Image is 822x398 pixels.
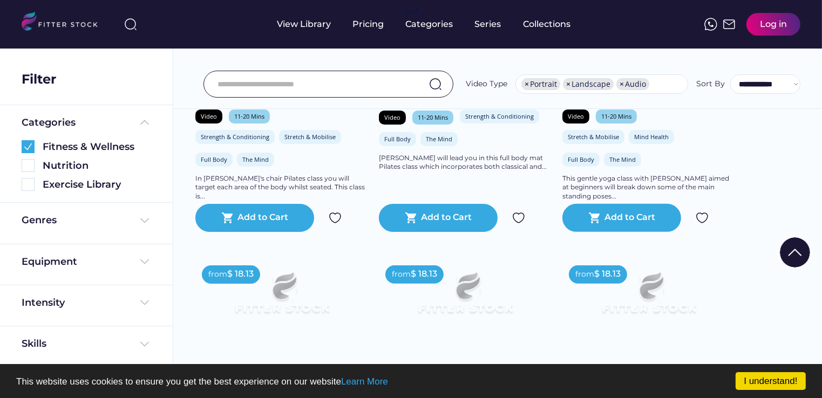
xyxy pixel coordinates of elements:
[563,78,614,90] li: Landscape
[426,135,452,143] div: The Mind
[22,116,76,129] div: Categories
[379,154,552,172] div: [PERSON_NAME] will lead you in this full body mat Pilates class which incorporates both classical...
[406,5,420,16] div: fvck
[138,116,151,129] img: Frame%20%285%29.svg
[696,211,709,224] img: Group%201000002324.svg
[609,155,636,163] div: The Mind
[723,18,736,31] img: Frame%2051.svg
[277,18,331,30] div: View Library
[568,155,594,163] div: Full Body
[525,80,529,88] span: ×
[22,337,49,351] div: Skills
[242,155,269,163] div: The Mind
[138,338,151,351] img: Frame%20%284%29.svg
[22,178,35,191] img: Rectangle%205126.svg
[22,255,77,269] div: Equipment
[384,113,400,121] div: Video
[22,12,107,34] img: LOGO.svg
[696,79,725,90] div: Sort By
[568,112,584,120] div: Video
[22,159,35,172] img: Rectangle%205126.svg
[512,211,525,224] img: Group%201000002324.svg
[22,70,56,88] div: Filter
[406,18,453,30] div: Categories
[736,372,806,390] a: I understand!
[422,211,472,224] div: Add to Cart
[43,159,151,173] div: Nutrition
[353,18,384,30] div: Pricing
[124,18,137,31] img: search-normal%203.svg
[195,174,368,201] div: In [PERSON_NAME]'s chair Pilates class you will target each area of the body whilst seated. This ...
[213,259,351,337] img: Frame%2079%20%281%29.svg
[616,78,649,90] li: Audio
[605,211,656,224] div: Add to Cart
[620,80,624,88] span: ×
[201,133,269,141] div: Strength & Conditioning
[201,112,217,120] div: Video
[396,259,534,337] img: Frame%2079%20%281%29.svg
[704,18,717,31] img: meteor-icons_whatsapp%20%281%29.svg
[575,269,594,280] div: from
[405,211,418,224] button: shopping_cart
[594,268,621,280] div: $ 18.13
[634,133,669,141] div: Mind Health
[138,214,151,227] img: Frame%20%284%29.svg
[392,269,411,280] div: from
[22,296,65,310] div: Intensity
[588,211,601,224] button: shopping_cart
[524,18,571,30] div: Collections
[580,259,718,337] img: Frame%2079%20%281%29.svg
[475,18,502,30] div: Series
[568,133,619,141] div: Stretch & Mobilise
[43,178,151,191] div: Exercise Library
[234,112,264,120] div: 11-20 Mins
[138,296,151,309] img: Frame%20%284%29.svg
[22,214,57,227] div: Genres
[411,268,437,280] div: $ 18.13
[429,78,442,91] img: search-normal.svg
[341,376,388,387] a: Learn More
[384,135,411,143] div: Full Body
[465,112,534,120] div: Strength & Conditioning
[566,80,570,88] span: ×
[208,269,227,280] div: from
[284,133,336,141] div: Stretch & Mobilise
[238,211,289,224] div: Add to Cart
[227,268,254,280] div: $ 18.13
[201,155,227,163] div: Full Body
[138,255,151,268] img: Frame%20%284%29.svg
[466,79,507,90] div: Video Type
[329,211,342,224] img: Group%201000002324.svg
[780,237,810,267] img: Group%201000002322%20%281%29.svg
[221,211,234,224] button: shopping_cart
[418,113,448,121] div: 11-20 Mins
[601,112,631,120] div: 11-20 Mins
[760,18,787,30] div: Log in
[43,140,151,154] div: Fitness & Wellness
[16,377,806,386] p: This website uses cookies to ensure you get the best experience on our website
[562,174,735,201] div: This gentle yoga class with [PERSON_NAME] aimed at beginners will break down some of the main sta...
[22,140,35,153] img: Group%201000002360.svg
[521,78,560,90] li: Portrait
